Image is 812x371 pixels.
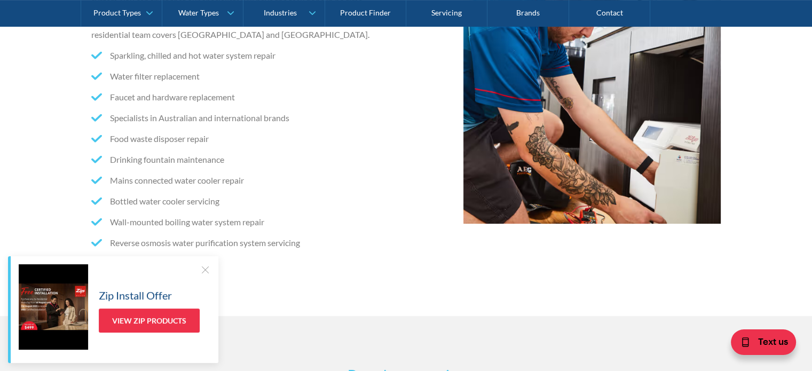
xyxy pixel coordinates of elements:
li: Water filter replacement [91,70,402,83]
p: Our commercial team services systems all over [GEOGRAPHIC_DATA], and our residential team covers ... [91,15,402,41]
li: Sparkling, chilled and hot water system repair [91,49,402,62]
img: Zip Install Offer [19,264,88,350]
li: Bottled water cooler servicing [91,195,402,208]
li: Food waste disposer repair [91,132,402,145]
li: Drinking fountain maintenance [91,153,402,166]
li: Reverse osmosis water purification system servicing [91,236,402,249]
h5: Zip Install Offer [99,287,172,303]
div: Water Types [178,9,219,18]
li: Faucet and hardware replacement [91,91,402,104]
li: Specialists in Australian and international brands [91,112,402,124]
iframe: podium webchat widget bubble [705,318,812,371]
li: Wall-mounted boiling water system repair [91,216,402,228]
div: Product Types [93,9,141,18]
li: Mains connected water cooler repair [91,174,402,187]
a: View Zip Products [99,309,200,333]
div: Industries [263,9,296,18]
